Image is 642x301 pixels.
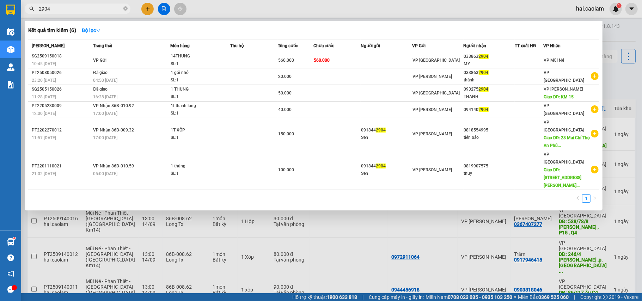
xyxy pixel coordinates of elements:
[361,43,380,48] span: Người gửi
[544,135,590,148] span: Giao DĐ: 28 Mai Chí Thọ An Phú...
[515,43,536,48] span: TT xuất HĐ
[479,70,489,75] span: 2904
[7,238,14,246] img: warehouse-icon
[544,58,564,63] span: VP Mũi Né
[28,27,76,34] h3: Kết quả tìm kiếm ( 6 )
[39,5,122,13] input: Tìm tên, số ĐT hoặc mã đơn
[412,58,460,63] span: VP [GEOGRAPHIC_DATA]
[93,87,108,92] span: Đã giao
[7,63,14,71] img: warehouse-icon
[93,128,134,133] span: VP Nhận 86B-009.32
[464,86,515,93] div: 093275
[591,166,599,173] span: plus-circle
[591,194,599,203] li: Next Page
[361,170,412,177] div: Sen
[313,43,334,48] span: Chưa cước
[543,43,561,48] span: VP Nhận
[574,194,582,203] button: left
[412,107,452,112] span: VP [PERSON_NAME]
[7,270,14,277] span: notification
[464,43,487,48] span: Người nhận
[32,43,65,48] span: [PERSON_NAME]
[7,81,14,88] img: solution-icon
[544,167,581,188] span: Giao DĐ: [STREET_ADDRESS][PERSON_NAME]...
[591,105,599,113] span: plus-circle
[171,110,224,117] div: SL: 1
[464,134,515,141] div: tiến bảo
[593,196,597,200] span: right
[278,74,292,79] span: 20.000
[32,94,56,99] span: 11:28 [DATE]
[464,69,515,76] div: 033863
[171,60,224,68] div: SL: 1
[93,70,108,75] span: Đã giao
[591,130,599,137] span: plus-circle
[278,107,292,112] span: 40.000
[32,61,56,66] span: 10:45 [DATE]
[544,103,584,116] span: VP [GEOGRAPHIC_DATA]
[32,111,56,116] span: 12:00 [DATE]
[412,167,452,172] span: VP [PERSON_NAME]
[464,127,515,134] div: 0818554995
[93,58,106,63] span: VP Gửi
[574,194,582,203] li: Previous Page
[591,72,599,80] span: plus-circle
[171,162,224,170] div: 1 thùng
[412,91,460,96] span: VP [GEOGRAPHIC_DATA]
[314,58,330,63] span: 560.000
[376,128,386,133] span: 2904
[96,28,101,33] span: down
[544,152,584,165] span: VP [GEOGRAPHIC_DATA]
[32,162,91,170] div: PT2201110021
[171,93,224,101] div: SL: 1
[93,94,117,99] span: 16:28 [DATE]
[76,25,106,36] button: Bộ lọcdown
[412,131,452,136] span: VP [PERSON_NAME]
[278,167,294,172] span: 100.000
[13,237,16,239] sup: 1
[464,106,515,113] div: 094140
[361,127,412,134] div: 091844
[479,107,489,112] span: 2904
[171,170,224,178] div: SL: 1
[7,28,14,36] img: warehouse-icon
[171,86,224,93] div: 1 THUNG
[32,53,91,60] div: SG2509150018
[7,254,14,261] span: question-circle
[171,69,224,77] div: 1 gói nhỏ
[32,135,56,140] span: 11:57 [DATE]
[32,86,91,93] div: SG2505150026
[278,58,294,63] span: 560.000
[29,6,34,11] span: search
[32,69,91,76] div: PT2508050026
[278,43,298,48] span: Tổng cước
[171,53,224,60] div: 14THUNG
[32,102,91,110] div: PT2205230009
[7,46,14,53] img: warehouse-icon
[32,127,91,134] div: PT2202270012
[93,171,117,176] span: 05:00 [DATE]
[170,43,190,48] span: Món hàng
[6,5,15,15] img: logo-vxr
[464,53,515,60] div: 033863
[412,43,426,48] span: VP Gửi
[171,134,224,142] div: SL: 1
[544,120,584,133] span: VP [GEOGRAPHIC_DATA]
[464,76,515,84] div: thành
[32,78,56,83] span: 23:20 [DATE]
[93,103,134,108] span: VP Nhận 86B-010.92
[278,91,292,96] span: 50.000
[464,93,515,100] div: THANH
[93,111,117,116] span: 17:00 [DATE]
[464,162,515,170] div: 0819907575
[93,78,117,83] span: 04:50 [DATE]
[544,70,584,83] span: VP [GEOGRAPHIC_DATA]
[361,134,412,141] div: Sen
[582,195,590,202] a: 1
[123,6,128,11] span: close-circle
[576,196,580,200] span: left
[171,127,224,134] div: 1T XỐP
[591,194,599,203] button: right
[544,87,583,92] span: VP [PERSON_NAME]
[171,76,224,84] div: SL: 1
